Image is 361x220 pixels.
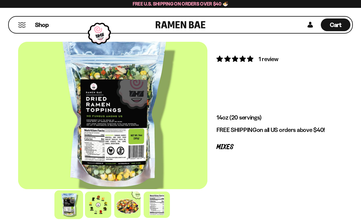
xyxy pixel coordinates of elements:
button: Mobile Menu Trigger [18,22,26,28]
span: Free U.S. Shipping on Orders over $40 🍜 [133,1,229,7]
span: Cart [330,21,342,28]
a: Cart [321,17,350,33]
a: Shop [35,18,49,31]
p: 14oz (20 servings) [216,114,334,121]
span: 5.00 stars [216,55,254,63]
strong: FREE SHIPPING [216,126,256,133]
p: on all US orders above $40! [216,126,334,134]
p: Mixes [216,144,334,150]
span: 1 review [259,55,278,63]
span: Shop [35,21,49,29]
